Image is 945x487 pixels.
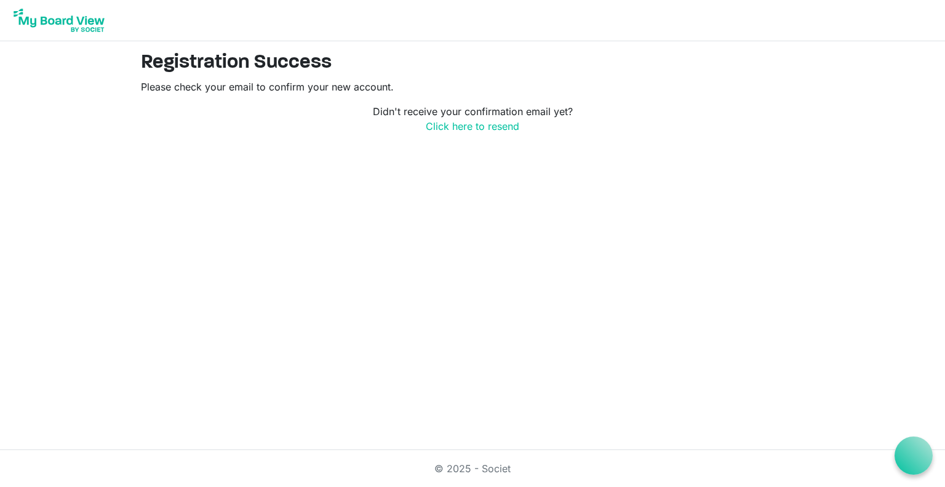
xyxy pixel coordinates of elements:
[426,120,519,132] a: Click here to resend
[141,79,804,94] p: Please check your email to confirm your new account.
[141,51,804,74] h2: Registration Success
[10,5,108,36] img: My Board View Logo
[434,462,511,475] a: © 2025 - Societ
[141,104,804,134] p: Didn't receive your confirmation email yet?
